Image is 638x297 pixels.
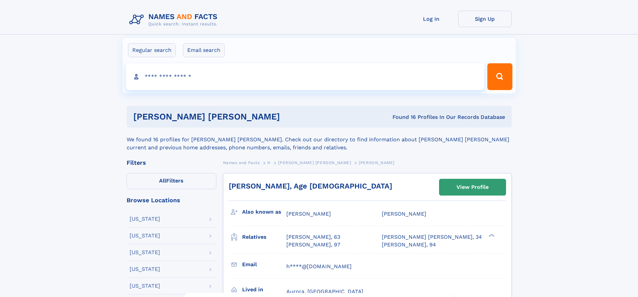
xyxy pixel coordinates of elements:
a: [PERSON_NAME] [PERSON_NAME], 34 [382,233,482,241]
div: Filters [127,160,216,166]
label: Filters [127,173,216,189]
div: [US_STATE] [130,250,160,255]
span: [PERSON_NAME] [382,211,426,217]
button: Search Button [487,63,512,90]
span: [PERSON_NAME] [286,211,331,217]
img: Logo Names and Facts [127,11,223,29]
h3: Lived in [242,284,286,295]
a: Log In [405,11,458,27]
div: ❯ [487,233,495,238]
a: [PERSON_NAME], 97 [286,241,340,248]
div: [US_STATE] [130,283,160,289]
h3: Relatives [242,231,286,243]
div: [US_STATE] [130,216,160,222]
span: [PERSON_NAME] [PERSON_NAME] [278,160,351,165]
a: [PERSON_NAME], Age [DEMOGRAPHIC_DATA] [229,182,392,190]
h3: Also known as [242,206,286,218]
span: H [267,160,271,165]
label: Email search [183,43,225,57]
span: Aurora, [GEOGRAPHIC_DATA] [286,288,363,295]
h3: Email [242,259,286,270]
input: search input [126,63,485,90]
div: Found 16 Profiles In Our Records Database [336,114,505,121]
span: [PERSON_NAME] [359,160,395,165]
a: [PERSON_NAME], 63 [286,233,340,241]
a: Names and Facts [223,158,260,167]
div: Browse Locations [127,197,216,203]
div: [US_STATE] [130,267,160,272]
a: Sign Up [458,11,512,27]
a: [PERSON_NAME] [PERSON_NAME] [278,158,351,167]
a: H [267,158,271,167]
h1: [PERSON_NAME] [PERSON_NAME] [133,113,336,121]
div: We found 16 profiles for [PERSON_NAME] [PERSON_NAME]. Check out our directory to find information... [127,128,512,152]
span: All [159,177,166,184]
div: View Profile [456,179,489,195]
div: [US_STATE] [130,233,160,238]
label: Regular search [128,43,176,57]
a: View Profile [439,179,506,195]
a: [PERSON_NAME], 94 [382,241,436,248]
